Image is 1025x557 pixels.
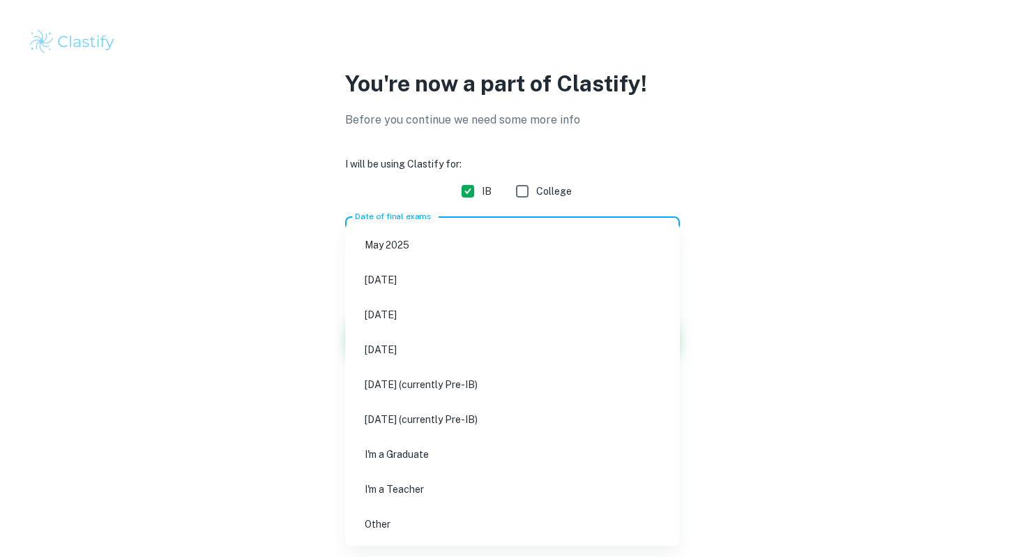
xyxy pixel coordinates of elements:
[351,508,674,540] li: Other
[351,264,674,296] li: [DATE]
[351,229,674,261] li: May 2025
[351,473,674,505] li: I'm a Teacher
[351,369,674,401] li: [DATE] (currently Pre-IB)
[351,438,674,470] li: I'm a Graduate
[351,403,674,436] li: [DATE] (currently Pre-IB)
[351,299,674,331] li: [DATE]
[351,334,674,366] li: [DATE]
